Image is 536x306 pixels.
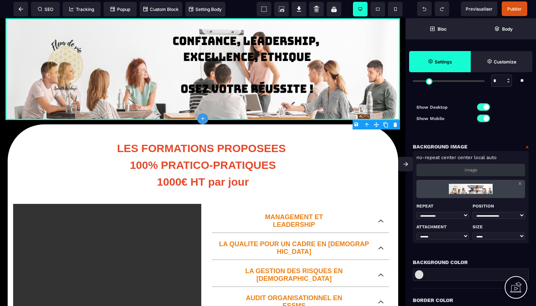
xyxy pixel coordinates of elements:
[435,59,452,65] strong: Settings
[413,258,529,267] div: Background Color
[274,2,289,16] span: Screenshot
[189,7,222,12] span: Setting Body
[413,142,467,151] p: Background Image
[474,155,485,160] span: local
[526,142,529,151] a: x
[471,51,532,72] span: Open Style Manager
[471,18,536,39] span: Open Layer Manager
[416,104,471,111] p: Show Desktop
[438,26,447,32] strong: Bloc
[110,7,130,12] span: Popup
[507,6,522,12] span: Publier
[502,26,513,32] strong: Body
[217,276,371,291] p: AUDIT ORGANISATIONNEL EN ESSMS
[143,7,179,12] span: Custom Block
[461,1,497,16] span: Preview
[494,59,516,65] strong: Customize
[518,180,521,186] a: x
[69,7,94,12] span: Tracking
[217,222,371,237] p: LA QUALITE POUR UN CADRE EN [DEMOGRAPHIC_DATA]
[466,6,493,12] span: Previsualiser
[413,296,529,305] div: Border Color
[449,180,492,198] img: loading
[441,155,473,160] span: center center
[257,2,271,16] span: View components
[38,7,53,12] span: SEO
[416,202,469,210] p: Repeat
[405,18,471,39] span: Open Blocks
[416,155,440,160] span: no-repeat
[217,249,371,264] p: LA GESTION DES RISQUES EN [DEMOGRAPHIC_DATA]
[465,167,477,173] p: Image
[409,51,471,72] span: Settings
[473,202,525,210] p: Position
[217,195,371,210] p: MANAGEMENT ET LEADERSHIP
[117,124,289,170] b: LES FORMATIONS PROPOSEES 100% PRATICO-PRATIQUES 1000€ HT par jour
[486,155,497,160] span: auto
[416,222,469,231] p: Attachment
[473,222,525,231] p: Size
[416,115,471,122] p: Show Mobile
